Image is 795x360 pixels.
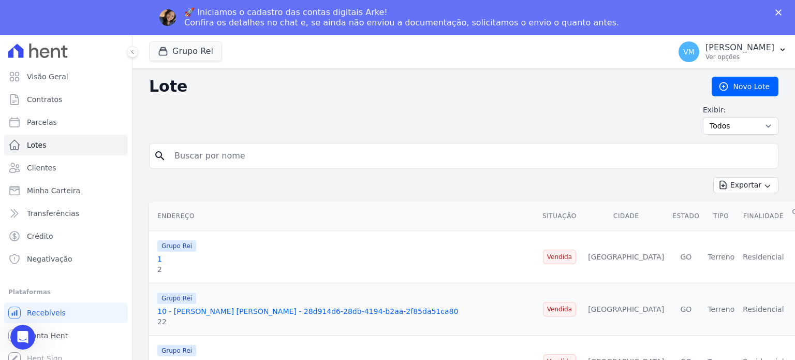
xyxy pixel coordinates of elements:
a: Novo Lote [712,77,778,96]
input: Buscar por nome [168,146,774,166]
span: Grupo Rei [157,240,196,252]
div: 2 [157,264,196,275]
span: Lotes [27,140,47,150]
th: Cidade [584,201,668,231]
div: 22 [157,316,458,327]
a: Crédito [4,226,128,247]
p: Ver opções [705,53,774,61]
span: Recebíveis [27,308,66,318]
span: Grupo Rei [157,293,196,304]
a: Recebíveis [4,303,128,323]
button: Grupo Rei [149,41,222,61]
div: Plataformas [8,286,124,298]
label: Exibir: [703,105,778,115]
span: VM [683,48,695,55]
iframe: Intercom live chat [10,325,35,350]
span: Clientes [27,163,56,173]
a: Visão Geral [4,66,128,87]
td: Residencial [739,231,788,283]
td: [GEOGRAPHIC_DATA] [584,283,668,336]
a: Clientes [4,157,128,178]
th: Finalidade [739,201,788,231]
th: Tipo [703,201,739,231]
a: Minha Carteira [4,180,128,201]
a: Transferências [4,203,128,224]
div: 🚀 Iniciamos o cadastro das contas digitais Arke! Confira os detalhes no chat e, se ainda não envi... [184,7,619,28]
td: [GEOGRAPHIC_DATA] [584,231,668,283]
a: Parcelas [4,112,128,133]
button: VM [PERSON_NAME] Ver opções [670,37,795,66]
th: Endereço [149,201,535,231]
span: Crédito [27,231,53,241]
td: Terreno [703,283,739,336]
p: [PERSON_NAME] [705,42,774,53]
span: Visão Geral [27,71,68,82]
td: Terreno [703,231,739,283]
a: 1 [157,255,162,263]
span: Vendida [543,250,576,264]
th: Estado [668,201,703,231]
td: GO [668,283,703,336]
td: Residencial [739,283,788,336]
span: Grupo Rei [157,345,196,356]
a: Lotes [4,135,128,155]
span: Parcelas [27,117,57,127]
td: GO [668,231,703,283]
a: Contratos [4,89,128,110]
span: Negativação [27,254,72,264]
div: Fechar [775,9,786,16]
h2: Lote [149,77,695,96]
button: Exportar [713,177,778,193]
a: 10 - [PERSON_NAME] [PERSON_NAME] - 28d914d6-28db-4194-b2aa-2f85da51ca80 [157,307,458,315]
th: Situação [535,201,584,231]
a: Negativação [4,249,128,269]
span: Conta Hent [27,330,68,341]
span: Contratos [27,94,62,105]
i: search [154,150,166,162]
a: Conta Hent [4,325,128,346]
span: Minha Carteira [27,185,80,196]
img: Profile image for Adriane [159,9,176,26]
span: Vendida [543,302,576,316]
span: Transferências [27,208,79,219]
